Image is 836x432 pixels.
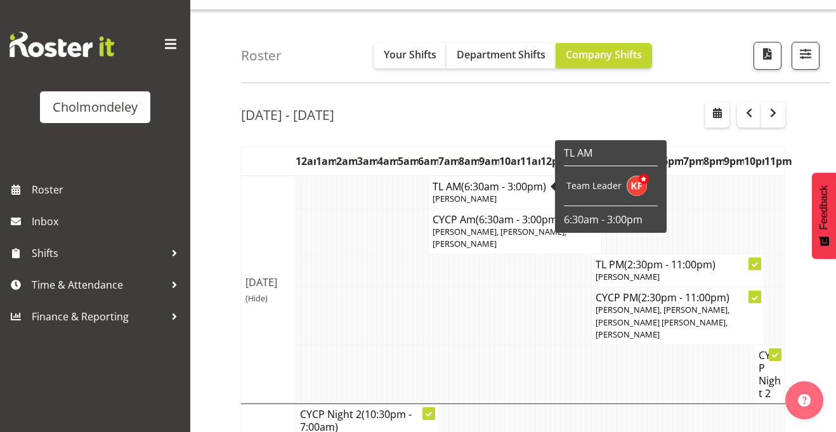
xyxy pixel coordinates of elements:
[792,42,820,70] button: Filter Shifts
[377,147,398,176] th: 4am
[32,275,165,294] span: Time & Attendance
[398,147,418,176] th: 5am
[812,173,836,259] button: Feedback - Show survey
[624,258,715,272] span: (2:30pm - 11:00pm)
[32,212,184,231] span: Inbox
[242,176,296,404] td: [DATE]
[296,147,316,176] th: 12am
[241,107,334,123] h2: [DATE] - [DATE]
[461,180,546,193] span: (6:30am - 3:00pm)
[447,43,556,69] button: Department Shifts
[418,147,438,176] th: 6am
[754,42,781,70] button: Download a PDF of the roster according to the set date range.
[457,48,545,62] span: Department Shifts
[556,43,652,69] button: Company Shifts
[759,349,781,400] h4: CYCP Night 2
[438,147,459,176] th: 7am
[564,173,624,199] td: Team Leader
[564,147,658,159] h6: TL AM
[596,271,660,282] span: [PERSON_NAME]
[32,244,165,263] span: Shifts
[357,147,377,176] th: 3am
[384,48,436,62] span: Your Shifts
[564,213,658,226] p: 6:30am - 3:00pm
[433,193,497,204] span: [PERSON_NAME]
[596,304,729,339] span: [PERSON_NAME], [PERSON_NAME], [PERSON_NAME] [PERSON_NAME], [PERSON_NAME]
[764,147,785,176] th: 11pm
[32,307,165,326] span: Finance & Reporting
[433,213,598,226] h4: CYCP Am
[596,291,761,304] h4: CYCP PM
[566,48,642,62] span: Company Shifts
[499,147,519,176] th: 10am
[53,98,138,117] div: Cholmondeley
[433,180,598,193] h4: TL AM
[479,147,499,176] th: 9am
[520,147,540,176] th: 11am
[433,226,566,249] span: [PERSON_NAME], [PERSON_NAME], [PERSON_NAME]
[798,394,811,407] img: help-xxl-2.png
[638,291,729,304] span: (2:30pm - 11:00pm)
[818,185,830,230] span: Feedback
[459,147,479,176] th: 8am
[476,213,561,226] span: (6:30am - 3:00pm)
[683,147,703,176] th: 7pm
[32,180,184,199] span: Roster
[316,147,336,176] th: 1am
[703,147,724,176] th: 8pm
[241,48,282,63] h4: Roster
[336,147,356,176] th: 2am
[744,147,764,176] th: 10pm
[662,147,683,176] th: 6pm
[10,32,114,57] img: Rosterit website logo
[724,147,744,176] th: 9pm
[374,43,447,69] button: Your Shifts
[596,258,761,271] h4: TL PM
[705,102,729,128] button: Select a specific date within the roster.
[540,147,561,176] th: 12pm
[245,292,268,304] span: (Hide)
[627,176,647,196] img: katie-foote10905.jpg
